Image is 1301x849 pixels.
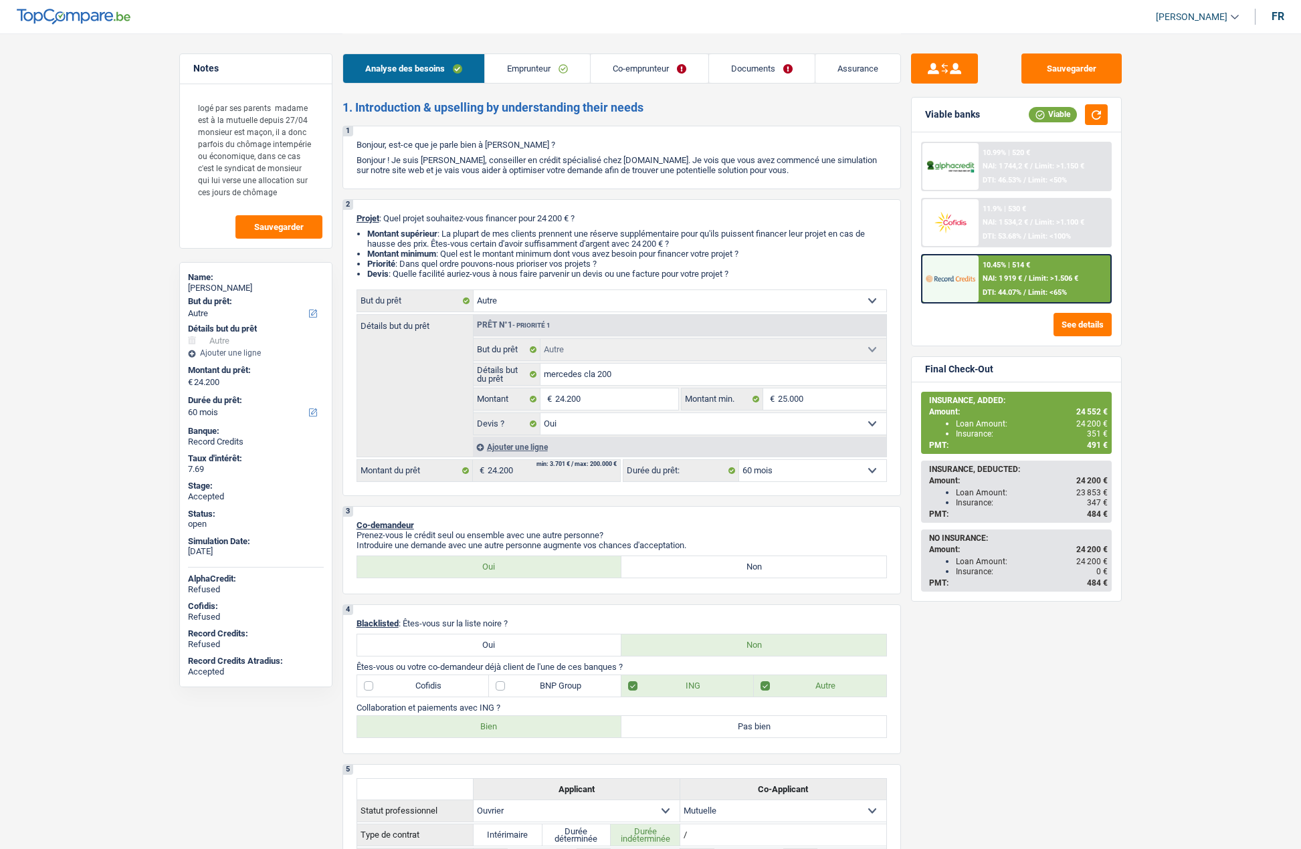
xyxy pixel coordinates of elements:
[188,601,324,612] div: Cofidis:
[367,229,437,239] strong: Montant supérieur
[357,675,490,697] label: Cofidis
[929,396,1108,405] div: INSURANCE, ADDED:
[611,824,680,846] label: Durée indéterminée
[983,176,1021,185] span: DTI: 46.53%
[1028,288,1067,297] span: Limit: <65%
[929,509,1108,519] div: PMT:
[357,213,379,223] span: Projet
[926,210,975,235] img: Cofidis
[929,407,1108,416] div: Amount:
[367,269,887,279] li: : Quelle facilité auriez-vous à nous faire parvenir un devis ou une facture pour votre projet ?
[623,460,739,481] label: Durée du prêt:
[474,388,541,410] label: Montant
[1023,288,1026,297] span: /
[357,530,887,540] p: Prenez-vous le crédit seul ou ensemble avec une autre personne?
[473,437,886,457] div: Ajouter une ligne
[512,322,551,329] span: - Priorité 1
[1145,6,1239,28] a: [PERSON_NAME]
[536,461,617,467] div: min: 3.701 € / max: 200.000 €
[474,364,541,385] label: Détails but du prêt
[343,54,484,83] a: Analyse des besoins
[343,765,353,775] div: 5
[188,612,324,622] div: Refused
[188,491,324,502] div: Accepted
[682,388,763,410] label: Montant min.
[680,778,886,800] th: Co-Applicant
[956,419,1108,429] div: Loan Amount:
[342,100,901,115] h2: 1. Introduction & upselling by understanding their needs
[1023,232,1026,241] span: /
[357,520,414,530] span: Co-demandeur
[188,365,321,376] label: Montant du prêt:
[1087,429,1108,439] span: 351 €
[1087,498,1108,507] span: 347 €
[188,584,324,595] div: Refused
[188,296,321,307] label: But du prêt:
[929,465,1108,474] div: INSURANCE, DEDUCTED:
[956,429,1108,439] div: Insurance:
[1029,274,1078,283] span: Limit: >1.506 €
[188,519,324,529] div: open
[188,509,324,519] div: Status:
[357,540,887,550] p: Introduire une demande avec une autre personne augmente vos chances d'acceptation.
[188,666,324,677] div: Accepted
[473,460,488,481] span: €
[1087,441,1108,450] span: 491 €
[357,634,622,656] label: Oui
[1021,53,1122,84] button: Sauvegarder
[1096,567,1108,576] span: 0 €
[983,274,1022,283] span: NAI: 1 919 €
[1035,162,1084,170] span: Limit: >1.150 €
[188,536,324,547] div: Simulation Date:
[357,662,887,672] p: Êtes-vous ou votre co-demandeur déjà client de l'une de ces banques ?
[542,824,611,846] label: Durée déterminée
[474,413,541,435] label: Devis ?
[983,148,1030,157] div: 10.99% | 520 €
[473,778,680,800] th: Applicant
[367,259,395,269] strong: Priorité
[1029,107,1077,122] div: Viable
[188,453,324,464] div: Taux d'intérêt:
[1076,545,1108,554] span: 24 200 €
[357,800,473,822] th: Statut professionnel
[188,348,324,358] div: Ajouter une ligne
[474,824,542,846] label: Intérimaire
[357,315,473,330] label: Détails but du prêt
[956,557,1108,566] div: Loan Amount:
[188,377,193,388] span: €
[926,159,975,174] img: AlphaCredit
[680,830,886,839] p: /
[1035,218,1084,227] span: Limit: >1.100 €
[357,703,887,713] p: Collaboration et paiements avec ING ?
[621,675,754,697] label: ING
[17,9,130,25] img: TopCompare Logo
[343,605,353,615] div: 4
[188,546,324,557] div: [DATE]
[540,388,555,410] span: €
[357,618,887,628] p: : Êtes-vous sur la liste noire ?
[929,476,1108,485] div: Amount:
[1030,162,1033,170] span: /
[357,618,399,628] span: Blacklisted
[367,249,887,259] li: : Quel est le montant minimum dont vous avez besoin pour financer votre projet ?
[621,556,886,578] label: Non
[983,218,1028,227] span: NAI: 1 534,2 €
[1024,274,1027,283] span: /
[1028,232,1071,241] span: Limit: <100%
[1076,407,1108,416] span: 24 552 €
[188,574,324,584] div: AlphaCredit:
[983,288,1021,297] span: DTI: 44.07%
[929,441,1108,450] div: PMT:
[983,205,1026,213] div: 11.9% | 530 €
[367,269,389,279] span: Devis
[188,481,324,491] div: Stage:
[343,200,353,210] div: 2
[925,109,980,120] div: Viable banks
[621,634,886,656] label: Non
[254,223,304,231] span: Sauvegarder
[357,716,622,737] label: Bien
[1028,176,1067,185] span: Limit: <50%
[591,54,708,83] a: Co-emprunteur
[188,437,324,447] div: Record Credits
[193,63,318,74] h5: Notes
